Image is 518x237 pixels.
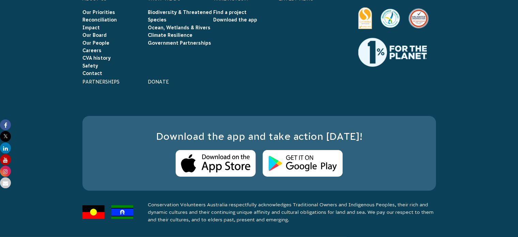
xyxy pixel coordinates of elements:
[148,10,212,23] a: Biodiversity & Threatened Species
[82,205,134,219] img: Flags
[82,32,107,38] a: Our Board
[263,150,343,177] img: Android Store Logo
[96,130,422,144] h3: Download the app and take action [DATE]!
[82,79,120,85] a: Partnerships
[82,48,101,53] a: Careers
[82,55,111,61] a: CVA history
[82,40,109,46] a: Our People
[82,17,117,23] a: Reconciliation
[148,25,210,30] a: Ocean, Wetlands & Rivers
[148,32,192,38] a: Climate Resilience
[148,79,169,85] a: Donate
[82,10,115,15] a: Our Priorities
[82,25,100,30] a: Impact
[175,150,256,177] img: Apple Store Logo
[82,63,98,69] a: Safety
[213,17,257,23] a: Download the app
[213,10,247,15] a: Find a project
[148,201,436,223] p: Conservation Volunteers Australia respectfully acknowledges Traditional Owners and Indigenous Peo...
[148,40,211,46] a: Government Partnerships
[82,71,102,76] a: Contact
